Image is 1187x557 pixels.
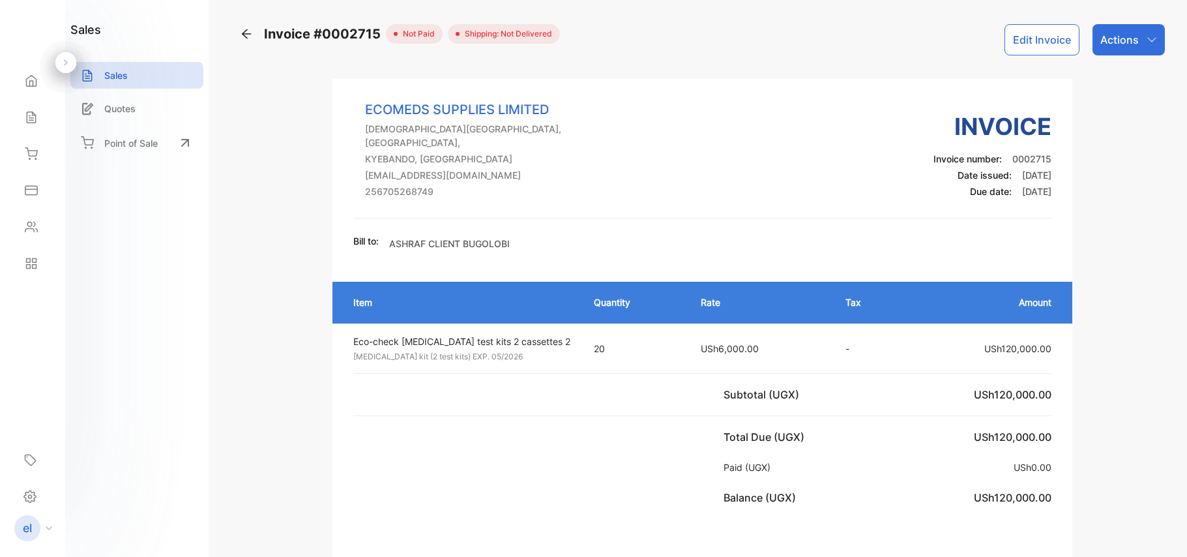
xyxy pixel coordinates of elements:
[264,24,386,44] span: Invoice #0002715
[724,429,810,445] p: Total Due (UGX)
[1132,502,1187,557] iframe: LiveChat chat widget
[1100,32,1139,48] p: Actions
[984,343,1051,354] span: USh120,000.00
[365,122,615,149] p: [DEMOGRAPHIC_DATA][GEOGRAPHIC_DATA], [GEOGRAPHIC_DATA],
[974,430,1051,444] span: USh120,000.00
[845,342,891,355] p: -
[933,153,1002,164] span: Invoice number:
[845,295,891,309] p: Tax
[958,170,1012,181] span: Date issued:
[724,387,804,402] p: Subtotal (UGX)
[70,95,203,122] a: Quotes
[724,460,776,474] p: Paid (UGX)
[594,342,675,355] p: 20
[23,17,42,37] img: logo
[1022,186,1051,197] span: [DATE]
[724,490,801,505] p: Balance (UGX)
[1092,24,1165,55] button: Actions
[916,295,1051,309] p: Amount
[933,109,1051,144] h3: Invoice
[104,68,128,82] p: Sales
[1004,24,1079,55] button: Edit Invoice
[970,186,1012,197] span: Due date:
[365,152,615,166] p: KYEBANDO, [GEOGRAPHIC_DATA]
[365,168,615,182] p: [EMAIL_ADDRESS][DOMAIN_NAME]
[701,343,759,354] span: USh6,000.00
[594,295,675,309] p: Quantity
[398,28,435,40] span: not paid
[389,237,510,250] p: ASHRAF CLIENT BUGOLOBI
[1014,462,1051,473] span: USh0.00
[701,295,819,309] p: Rate
[353,351,570,363] p: [MEDICAL_DATA] kit (2 test kits) EXP. 05/2026
[353,335,570,348] p: Eco-check [MEDICAL_DATA] test kits 2 cassettes 2
[104,102,136,115] p: Quotes
[365,185,615,198] p: 256705268749
[70,128,203,157] a: Point of Sale
[353,234,379,248] p: Bill to:
[23,520,32,537] p: el
[974,491,1051,504] span: USh120,000.00
[70,21,101,38] h1: sales
[365,100,615,119] p: ECOMEDS SUPPLIES LIMITED
[353,295,568,309] p: Item
[1022,170,1051,181] span: [DATE]
[974,388,1051,401] span: USh120,000.00
[460,28,552,40] span: Shipping: Not Delivered
[70,62,203,89] a: Sales
[104,136,158,150] p: Point of Sale
[1012,153,1051,164] span: 0002715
